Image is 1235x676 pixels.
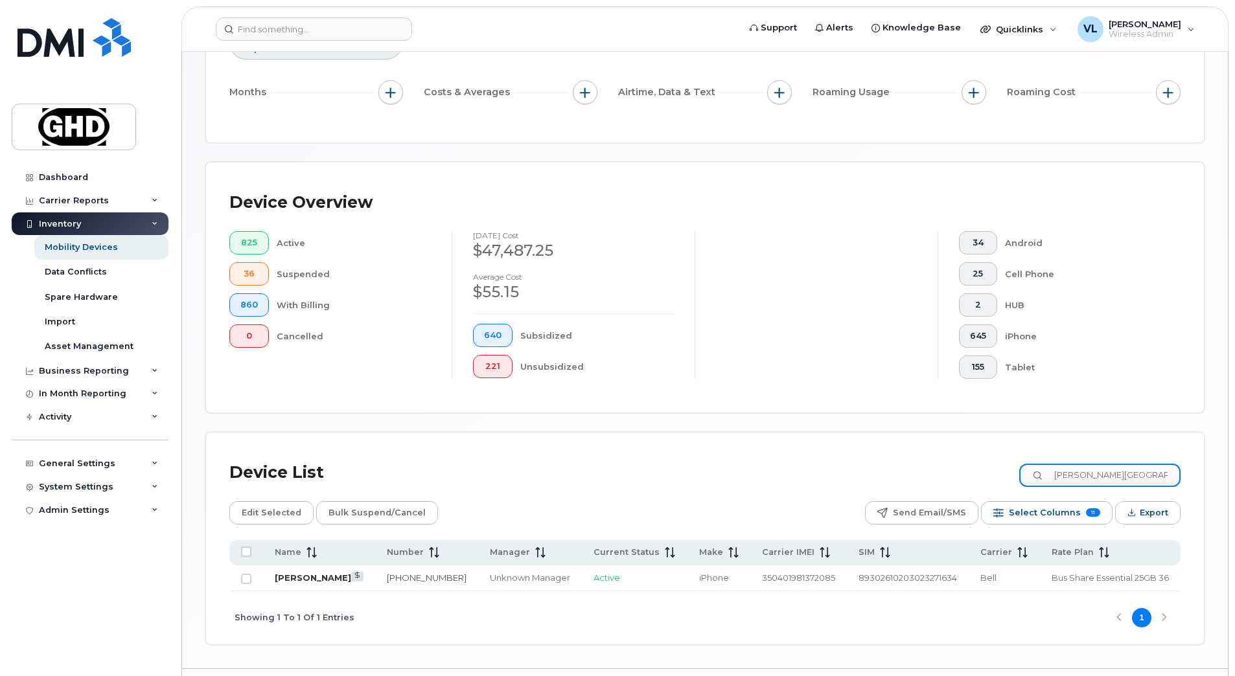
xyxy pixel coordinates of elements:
span: Support [761,21,797,34]
div: Cell Phone [1005,262,1160,286]
div: Device Overview [229,186,373,220]
span: iPhone [699,572,729,583]
span: Bulk Suspend/Cancel [329,503,426,523]
span: 89302610203023271634 [859,572,957,583]
span: Quicklinks [996,24,1043,34]
span: 640 [484,330,502,341]
span: Carrier IMEI [762,546,814,558]
span: Roaming Usage [813,85,894,99]
span: Rate Plan [1052,546,1094,558]
span: Select Columns [1009,503,1081,523]
span: Edit Selected [242,503,301,523]
button: 25 [959,262,997,286]
span: Bell [980,572,997,583]
span: Showing 1 To 1 Of 1 Entries [235,608,354,627]
span: VL [1083,21,1098,37]
span: Knowledge Base [883,21,961,34]
span: SIM [859,546,875,558]
span: Active [594,572,620,583]
span: Airtime, Data & Text [618,85,719,99]
span: Name [275,546,301,558]
span: 25 [970,269,986,279]
a: View Last Bill [351,572,364,581]
span: 825 [240,238,258,248]
span: [PERSON_NAME] [1109,19,1181,29]
span: Current Status [594,546,660,558]
span: 860 [240,300,258,310]
div: Android [1005,231,1160,254]
a: Knowledge Base [862,15,970,41]
a: Alerts [806,15,862,41]
div: $47,487.25 [473,240,674,262]
a: [PERSON_NAME] [275,572,351,583]
div: Tablet [1005,355,1160,379]
span: 155 [970,362,986,372]
button: 825 [229,231,269,254]
button: 640 [473,324,513,347]
span: 221 [484,361,502,372]
span: Bus Share Essential 25GB 36 [1052,572,1169,583]
iframe: Messenger Launcher [1179,620,1225,666]
span: Costs & Averages [424,85,514,99]
div: Cancelled [277,324,432,348]
span: Export [1140,503,1168,523]
span: 0 [240,331,258,341]
span: Wireless Admin [1109,29,1181,39]
span: suspended [239,43,287,53]
span: Alerts [826,21,853,34]
h4: Average cost [473,273,674,281]
div: Suspended [277,262,432,286]
div: Unknown Manager [490,572,570,584]
button: Send Email/SMS [865,501,978,524]
button: 155 [959,355,997,379]
span: 11 [1086,508,1100,517]
button: Page 1 [1132,608,1151,627]
div: iPhone [1005,324,1160,348]
div: Active [277,231,432,254]
span: Number [387,546,424,558]
button: 221 [473,355,513,378]
button: 34 [959,231,997,254]
input: Search Device List ... [1019,464,1181,487]
div: Device List [229,456,324,490]
button: Bulk Suspend/Cancel [316,501,438,524]
span: Manager [490,546,530,558]
span: Carrier [980,546,1012,558]
button: 645 [959,324,997,348]
button: 860 [229,293,269,317]
button: Export [1115,501,1181,524]
div: Subsidized [520,324,675,347]
button: 36 [229,262,269,286]
div: Quicklinks [971,16,1066,42]
span: 34 [970,238,986,248]
button: Edit Selected [229,501,314,524]
input: Find something... [216,17,412,41]
div: Vinh Le [1068,16,1204,42]
span: Make [699,546,723,558]
h4: [DATE] cost [473,231,674,240]
span: Roaming Cost [1007,85,1079,99]
span: 350401981372085 [762,572,835,583]
span: 2 [970,300,986,310]
span: 36 [240,269,258,279]
a: [PHONE_NUMBER] [387,572,467,583]
button: Select Columns 11 [981,501,1113,524]
span: Send Email/SMS [893,503,966,523]
a: Support [741,15,806,41]
button: 2 [959,293,997,317]
div: $55.15 [473,281,674,303]
button: 0 [229,324,269,348]
div: With Billing [277,293,432,317]
span: Months [229,85,270,99]
div: HUB [1005,293,1160,317]
div: Unsubsidized [520,355,675,378]
span: 645 [970,331,986,341]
